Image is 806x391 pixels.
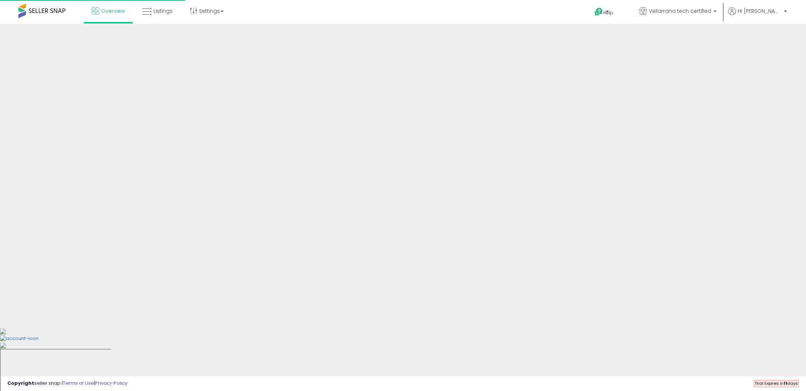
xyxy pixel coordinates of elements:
span: Vellarrana tech certified [649,7,711,15]
span: Hi [PERSON_NAME] [738,7,782,15]
i: Get Help [594,7,603,17]
a: Help [589,2,628,24]
span: Help [603,10,613,16]
span: Overview [101,7,125,15]
a: Hi [PERSON_NAME] [728,7,787,24]
span: Listings [153,7,173,15]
